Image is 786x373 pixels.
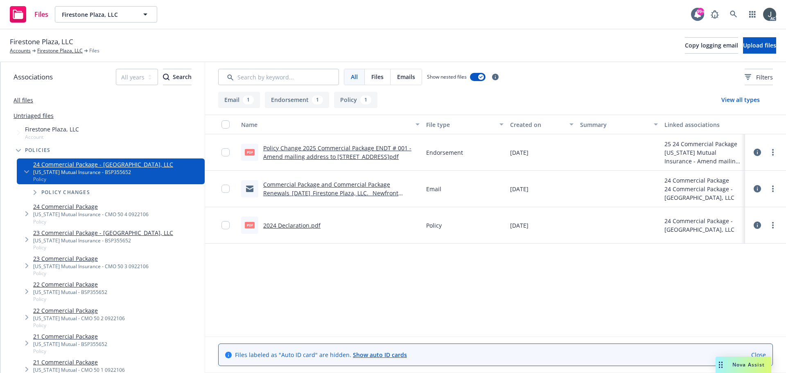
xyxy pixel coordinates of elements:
button: Copy logging email [685,37,738,54]
div: 99+ [697,7,704,15]
button: SearchSearch [163,69,192,85]
div: 1 [312,95,323,104]
span: Policy [33,322,125,329]
span: Files [371,72,384,81]
button: Endorsement [265,92,329,108]
a: Search [725,6,742,23]
div: Created on [510,120,565,129]
img: photo [763,8,776,21]
span: Account [25,133,79,140]
span: Policy [33,218,149,225]
button: Summary [577,115,661,134]
span: Firestone Plaza, LLC [25,125,79,133]
a: 23 Commercial Package - [GEOGRAPHIC_DATA], LLC [33,228,173,237]
span: Policy [33,176,173,183]
span: Files [34,11,48,18]
div: [US_STATE] Mutual - CMO 50 2 0922106 [33,315,125,322]
div: 1 [243,95,254,104]
div: Linked associations [664,120,742,129]
button: Policy [334,92,377,108]
div: 25 24 Commercial Package [US_STATE] Mutual Insurance - Amend mailing address to [STREET_ADDRESS] [664,140,742,165]
a: Report a Bug [707,6,723,23]
span: Show nested files [427,73,467,80]
span: Filters [745,73,773,81]
span: pdf [245,149,255,155]
div: Summary [580,120,648,129]
button: Upload files [743,37,776,54]
span: Files labeled as "Auto ID card" are hidden. [235,350,407,359]
div: 24 Commercial Package - [GEOGRAPHIC_DATA], LLC [664,185,742,202]
a: Accounts [10,47,31,54]
span: Policies [25,148,51,153]
a: 24 Commercial Package - [GEOGRAPHIC_DATA], LLC [33,160,173,169]
input: Select all [221,120,230,129]
div: 24 Commercial Package - [GEOGRAPHIC_DATA], LLC [664,217,742,234]
span: Endorsement [426,148,463,157]
a: All files [14,96,33,104]
a: Commercial Package and Commercial Package Renewals_[DATE]_Firestone Plaza, LLC._ Newfront Insurance [263,181,398,206]
span: pdf [245,222,255,228]
button: Firestone Plaza, LLC [55,6,157,23]
a: 24 Commercial Package [33,202,149,211]
button: File type [423,115,507,134]
div: 1 [360,95,371,104]
a: more [768,184,778,194]
a: 21 Commercial Package [33,358,125,366]
a: Untriaged files [14,111,54,120]
div: Drag to move [716,357,726,373]
input: Search by keyword... [218,69,339,85]
button: Filters [745,69,773,85]
a: Close [751,350,766,359]
a: more [768,147,778,157]
span: Filters [756,73,773,81]
span: Firestone Plaza, LLC [62,10,133,19]
div: [US_STATE] Mutual Insurance - BSP355652 [33,169,173,176]
a: Show auto ID cards [353,351,407,359]
button: Email [218,92,260,108]
span: Email [426,185,441,193]
div: [US_STATE] Mutual Insurance - BSP355652 [33,237,173,244]
a: 22 Commercial Package [33,306,125,315]
a: Files [7,3,52,26]
button: Nova Assist [716,357,771,373]
input: Toggle Row Selected [221,221,230,229]
input: Toggle Row Selected [221,148,230,156]
button: Created on [507,115,577,134]
div: Name [241,120,411,129]
div: [US_STATE] Mutual Insurance - CMO 50 4 0922106 [33,211,149,218]
span: Policy [33,244,173,251]
span: Emails [397,72,415,81]
span: Policy changes [41,190,90,195]
a: 21 Commercial Package [33,332,107,341]
span: Copy logging email [685,41,738,49]
a: Switch app [744,6,761,23]
span: All [351,72,358,81]
span: [DATE] [510,221,529,230]
a: more [768,220,778,230]
span: Firestone Plaza, LLC [10,36,73,47]
span: Files [89,47,99,54]
div: [US_STATE] Mutual Insurance - CMO 50 3 0922106 [33,263,149,270]
a: 2024 Declaration.pdf [263,222,321,229]
span: Associations [14,72,53,82]
button: Name [238,115,423,134]
span: [DATE] [510,185,529,193]
span: Policy [33,270,149,277]
span: Policy [426,221,442,230]
span: Policy [33,296,107,303]
a: Policy Change 2025 Commercial Package ENDT # 001 - Amend mailing address to [STREET_ADDRESS]pdf [263,144,411,161]
span: Upload files [743,41,776,49]
span: Nova Assist [732,361,765,368]
span: [DATE] [510,148,529,157]
div: [US_STATE] Mutual - BSP355652 [33,341,107,348]
div: [US_STATE] Mutual - BSP355652 [33,289,107,296]
div: 24 Commercial Package [664,176,742,185]
a: Firestone Plaza, LLC [37,47,83,54]
div: File type [426,120,495,129]
input: Toggle Row Selected [221,185,230,193]
button: Linked associations [661,115,745,134]
a: 23 Commercial Package [33,254,149,263]
svg: Search [163,74,169,80]
div: Search [163,69,192,85]
a: 22 Commercial Package [33,280,107,289]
